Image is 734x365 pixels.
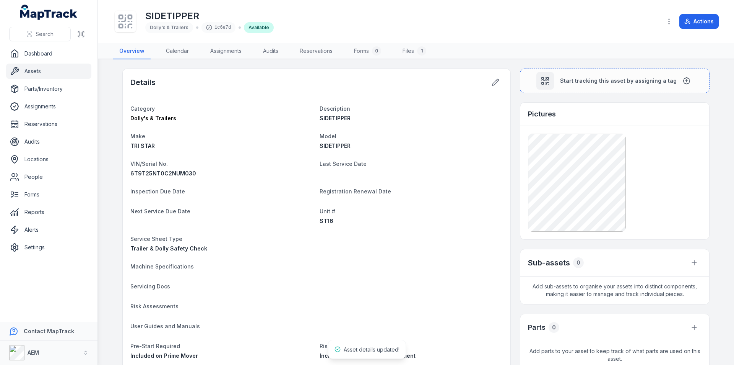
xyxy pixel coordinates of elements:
button: Search [9,27,71,41]
span: VIN/Serial No. [130,160,168,167]
div: Available [244,22,274,33]
a: Alerts [6,222,91,237]
a: Forms [6,187,91,202]
span: Included on Truck Risk Assessment [320,352,416,359]
span: Inspection Due Date [130,188,185,195]
span: SIDETIPPER [320,115,351,121]
span: Category [130,105,155,112]
span: Risk Assessment needed? [320,343,390,349]
span: Dolly's & Trailers [150,25,188,30]
a: Locations [6,152,91,167]
div: 1 [417,46,426,56]
span: ST16 [320,218,333,224]
a: Assignments [6,99,91,114]
a: Settings [6,240,91,255]
strong: AEM [28,349,39,356]
div: 0 [372,46,381,56]
span: Pre-Start Required [130,343,180,349]
span: SIDETIPPER [320,142,351,149]
a: People [6,169,91,185]
div: 0 [573,257,584,268]
a: Calendar [160,43,195,59]
span: 6T9T25NT0C2NUM030 [130,170,196,177]
a: MapTrack [20,5,78,20]
span: Next Service Due Date [130,208,190,214]
a: Files1 [396,43,432,59]
div: 1c6e7d [201,22,235,33]
span: Search [36,30,54,38]
span: Risk Assessments [130,303,179,309]
span: Service Sheet Type [130,236,182,242]
span: Start tracking this asset by assigning a tag [560,77,677,85]
a: Parts/Inventory [6,81,91,97]
h2: Details [130,77,156,88]
a: Overview [113,43,151,59]
span: Add sub-assets to organise your assets into distinct components, making it easier to manage and t... [520,277,709,304]
a: Reservations [294,43,339,59]
h3: Pictures [528,109,556,119]
span: Asset details updated! [344,346,399,353]
span: Machine Specifications [130,263,194,270]
span: Registration Renewal Date [320,188,391,195]
a: Reservations [6,116,91,132]
span: Make [130,133,145,139]
span: Included on Prime Mover [130,352,198,359]
button: Start tracking this asset by assigning a tag [520,69,710,93]
strong: Contact MapTrack [24,328,74,334]
span: Dolly's & Trailers [130,115,176,121]
h1: SIDETIPPER [145,10,274,22]
span: Servicing Docs [130,283,170,290]
span: TRI STAR [130,142,155,149]
span: Trailer & Dolly Safety Check [130,245,207,252]
a: Audits [257,43,284,59]
span: Description [320,105,350,112]
a: Assets [6,64,91,79]
h2: Sub-assets [528,257,570,268]
a: Audits [6,134,91,149]
button: Actions [679,14,719,29]
div: 0 [549,322,559,333]
a: Reports [6,205,91,220]
h3: Parts [528,322,546,333]
span: Last Service Date [320,160,367,167]
a: Dashboard [6,46,91,61]
a: Assignments [204,43,248,59]
span: Unit # [320,208,335,214]
a: Forms0 [348,43,387,59]
span: Model [320,133,336,139]
span: User Guides and Manuals [130,323,200,329]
